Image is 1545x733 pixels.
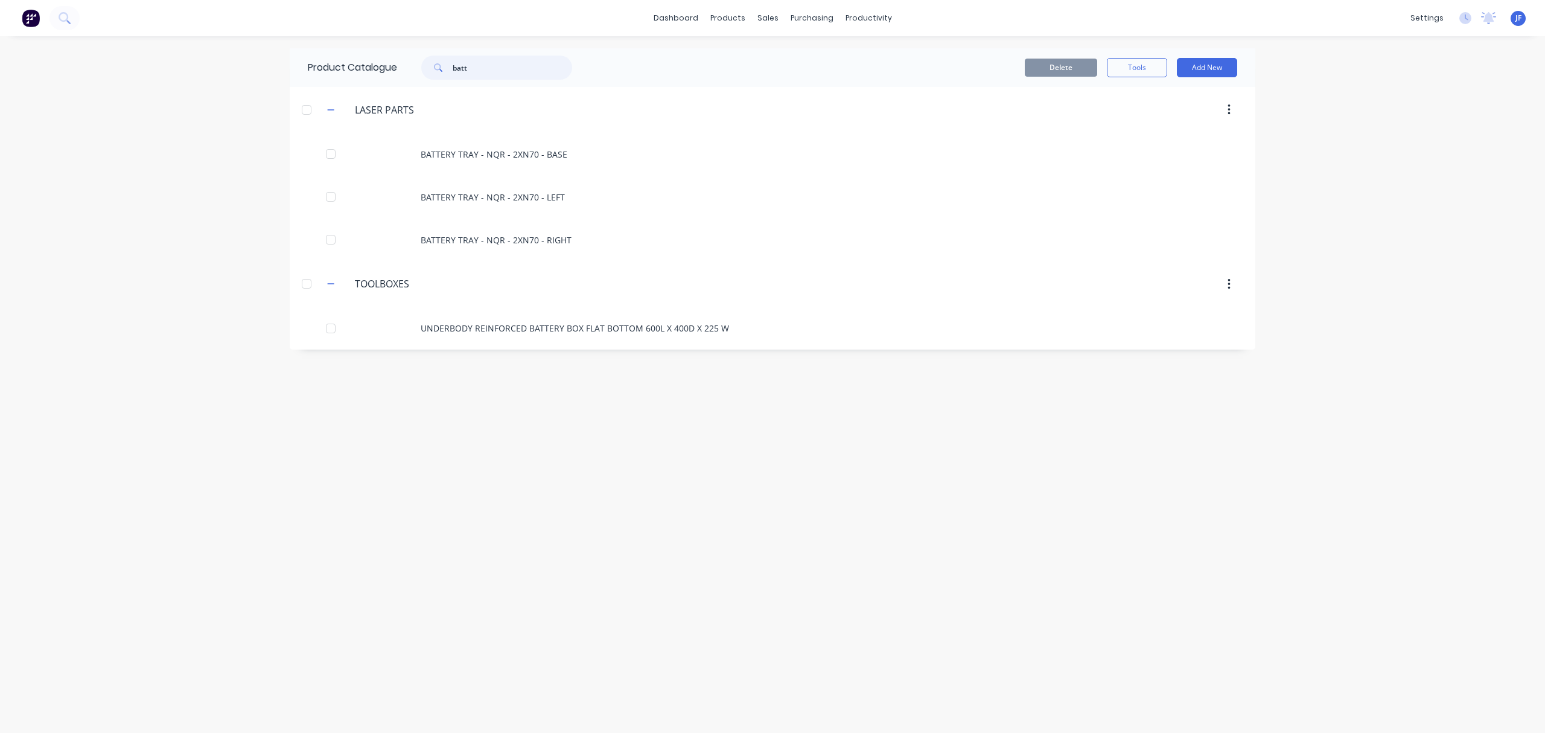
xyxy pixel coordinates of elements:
[1177,58,1237,77] button: Add New
[290,133,1255,176] div: BATTERY TRAY - NQR - 2XN70 - BASE
[1025,59,1097,77] button: Delete
[839,9,898,27] div: productivity
[290,176,1255,219] div: BATTERY TRAY - NQR - 2XN70 - LEFT
[1107,58,1167,77] button: Tools
[648,9,704,27] a: dashboard
[1404,9,1450,27] div: settings
[355,103,499,117] input: Enter category name
[290,307,1255,350] div: UNDERBODY REINFORCED BATTERY BOX FLAT BOTTOM 600L X 400D X 225 W
[1515,13,1521,24] span: JF
[22,9,40,27] img: Factory
[290,219,1255,261] div: BATTERY TRAY - NQR - 2XN70 - RIGHT
[355,277,499,291] input: Enter category name
[704,9,751,27] div: products
[785,9,839,27] div: purchasing
[751,9,785,27] div: sales
[290,48,397,87] div: Product Catalogue
[453,56,572,80] input: Search...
